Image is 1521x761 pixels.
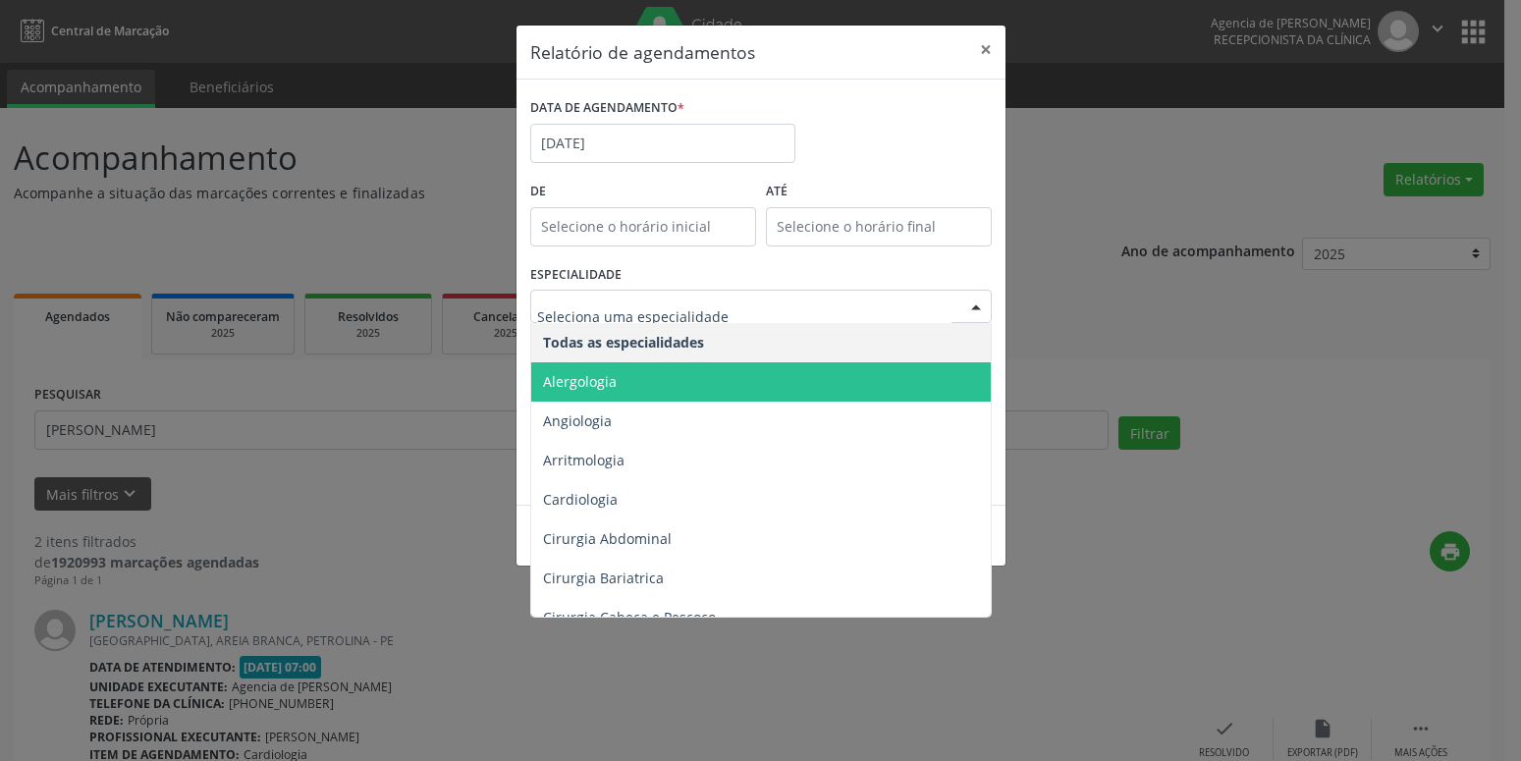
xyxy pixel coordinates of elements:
label: DATA DE AGENDAMENTO [530,93,684,124]
span: Cirurgia Abdominal [543,529,672,548]
span: Cirurgia Bariatrica [543,569,664,587]
input: Selecione uma data ou intervalo [530,124,795,163]
span: Todas as especialidades [543,333,704,352]
label: ESPECIALIDADE [530,260,622,291]
span: Cardiologia [543,490,618,509]
input: Selecione o horário inicial [530,207,756,246]
h5: Relatório de agendamentos [530,39,755,65]
span: Alergologia [543,372,617,391]
span: Arritmologia [543,451,625,469]
input: Selecione o horário final [766,207,992,246]
label: De [530,177,756,207]
span: Cirurgia Cabeça e Pescoço [543,608,716,626]
label: ATÉ [766,177,992,207]
span: Angiologia [543,411,612,430]
input: Seleciona uma especialidade [537,297,951,336]
button: Close [966,26,1005,74]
